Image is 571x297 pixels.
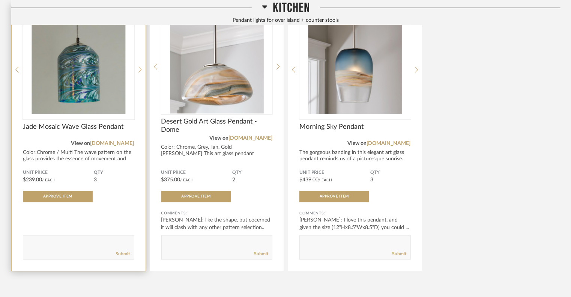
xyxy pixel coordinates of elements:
[299,170,371,176] span: Unit Price
[367,141,411,146] a: [DOMAIN_NAME]
[23,123,134,131] span: Jade Mosaic Wave Glass Pendant
[299,20,411,114] div: 0
[232,178,235,183] span: 2
[299,123,411,131] span: Morning Sky Pendant
[90,141,134,146] a: [DOMAIN_NAME]
[23,20,134,114] img: undefined
[299,150,411,169] div: The gorgeous banding in this elegant art glass pendant reminds us of a picturesque sunrise. B...
[180,179,194,182] span: / Each
[94,170,134,176] span: QTY
[299,178,319,183] span: $439.00
[254,251,268,258] a: Submit
[371,170,411,176] span: QTY
[23,170,94,176] span: Unit Price
[299,217,411,232] div: [PERSON_NAME]: I love this pendant, and given the size (12"Hx8.5"Wx8.5"D) you could ...
[11,16,560,24] div: Pendant lights for over island + counter stools
[161,210,273,217] div: Comments:
[23,178,42,183] span: $239.00
[320,195,349,199] span: Approve Item
[161,145,273,164] div: Color: Chrome, Grey, Tan, Gold [PERSON_NAME] This art glass pendant captures the beauty of the de...
[43,195,72,199] span: Approve Item
[348,141,367,146] span: View on
[209,136,228,141] span: View on
[299,20,411,114] img: undefined
[228,136,272,141] a: [DOMAIN_NAME]
[42,179,56,182] span: / Each
[161,20,273,114] img: undefined
[232,170,272,176] span: QTY
[94,178,97,183] span: 3
[161,178,180,183] span: $375.00
[161,170,233,176] span: Unit Price
[299,210,411,217] div: Comments:
[299,191,369,202] button: Approve Item
[392,251,407,258] a: Submit
[23,191,93,202] button: Approve Item
[161,118,273,134] span: Desert Gold Art Glass Pendant - Dome
[161,191,231,202] button: Approve Item
[319,179,332,182] span: / Each
[161,217,273,232] div: [PERSON_NAME]: like the shape, but cocerned it will clash with any other pattern selection..
[71,141,90,146] span: View on
[182,195,211,199] span: Approve Item
[23,150,134,169] div: Color:Chrome / Multi The wave pattern on the glass provides the essence of movement and is...
[371,178,374,183] span: 3
[116,251,130,258] a: Submit
[23,20,134,114] div: 0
